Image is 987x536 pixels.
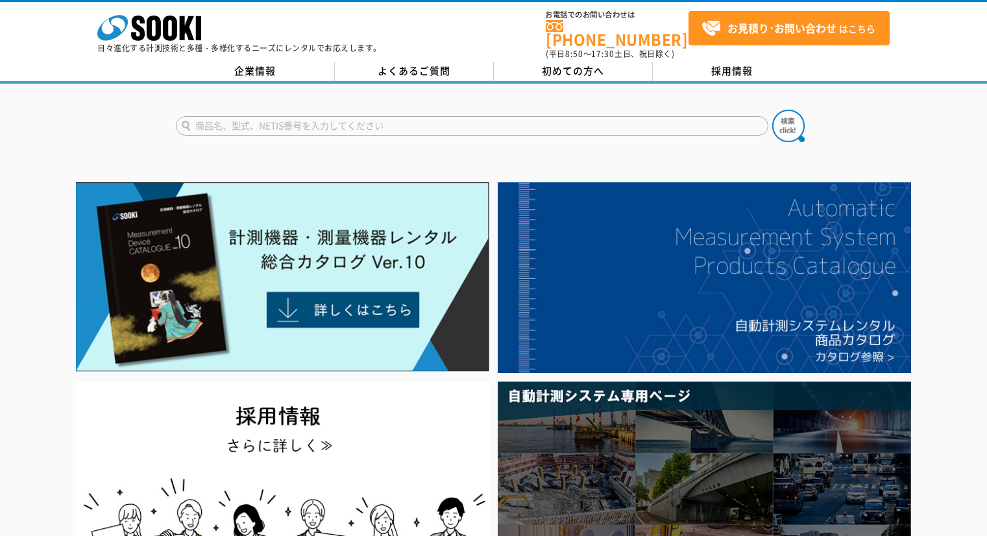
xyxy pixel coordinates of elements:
a: [PHONE_NUMBER] [546,20,688,47]
input: 商品名、型式、NETIS番号を入力してください [176,116,768,136]
a: 採用情報 [653,62,812,81]
strong: お見積り･お問い合わせ [727,20,836,36]
a: 企業情報 [176,62,335,81]
span: 8:50 [565,48,583,60]
a: お見積り･お問い合わせはこちら [688,11,890,45]
span: 17:30 [591,48,615,60]
a: よくあるご質問 [335,62,494,81]
span: (平日 ～ 土日、祝日除く) [546,48,674,60]
span: はこちら [701,19,875,38]
img: Catalog Ver10 [76,182,489,372]
img: 自動計測システムカタログ [498,182,911,373]
p: 日々進化する計測技術と多種・多様化するニーズにレンタルでお応えします。 [97,44,382,52]
span: お電話でのお問い合わせは [546,11,688,19]
img: btn_search.png [772,110,805,142]
span: 初めての方へ [542,64,604,78]
a: 初めての方へ [494,62,653,81]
